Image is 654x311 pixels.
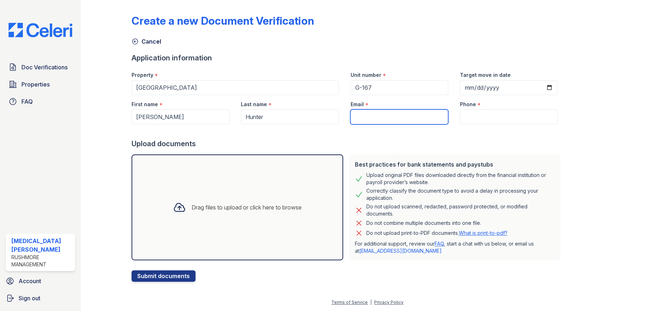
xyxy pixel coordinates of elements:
div: Drag files to upload or click here to browse [192,203,302,212]
a: Doc Verifications [6,60,75,74]
span: FAQ [21,97,33,106]
div: Do not combine multiple documents into one file. [366,219,481,227]
a: Terms of Service [331,300,368,305]
label: Phone [460,101,476,108]
div: Rushmore Management [11,254,72,268]
div: Correctly classify the document type to avoid a delay in processing your application. [366,187,555,202]
a: Properties [6,77,75,92]
label: Last name [241,101,267,108]
div: | [370,300,372,305]
span: Account [19,277,41,285]
img: CE_Logo_Blue-a8612792a0a2168367f1c8372b55b34899dd931a85d93a1a3d3e32e68fde9ad4.png [3,23,78,37]
label: Target move in date [460,71,510,79]
div: [MEDICAL_DATA][PERSON_NAME] [11,237,72,254]
a: What is print-to-pdf? [459,230,507,236]
a: Sign out [3,291,78,305]
a: FAQ [6,94,75,109]
p: Do not upload print-to-PDF documents. [366,229,507,237]
span: Doc Verifications [21,63,68,71]
span: Sign out [19,294,40,302]
div: Upload documents [132,139,563,149]
label: First name [132,101,158,108]
a: Privacy Policy [374,300,403,305]
div: Upload original PDF files downloaded directly from the financial institution or payroll provider’... [366,172,555,186]
label: Unit number [350,71,381,79]
a: FAQ [434,241,444,247]
div: Best practices for bank statements and paystubs [355,160,555,169]
div: Do not upload scanned, redacted, password protected, or modified documents. [366,203,555,217]
a: [EMAIL_ADDRESS][DOMAIN_NAME] [359,248,441,254]
p: For additional support, review our , start a chat with us below, or email us at [355,240,555,255]
a: Cancel [132,37,161,46]
div: Application information [132,53,563,63]
label: Property [132,71,153,79]
button: Submit documents [132,270,195,282]
div: Create a new Document Verification [132,14,314,27]
span: Properties [21,80,50,89]
a: Account [3,274,78,288]
label: Email [350,101,363,108]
